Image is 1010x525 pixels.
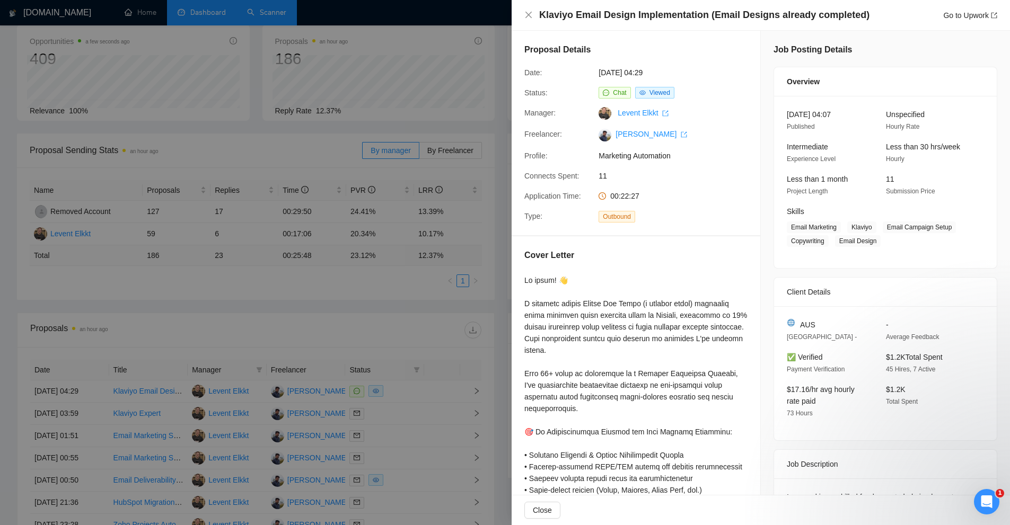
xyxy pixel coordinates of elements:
span: eye [639,90,646,96]
span: 11 [599,170,758,182]
span: AUS [800,319,815,331]
span: 11 [886,175,894,183]
span: 73 Hours [787,410,813,417]
span: Date: [524,68,542,77]
span: Published [787,123,815,130]
div: Job Description [787,450,984,478]
span: export [662,110,669,117]
img: c1z5pdQUoi8xBWtfPnxUYZj1Ps_LtVFllcRJPL51tnBWEm7GUMOEwlOfwyPk3njioy [599,129,611,141]
span: clock-circle [599,192,606,200]
span: [DATE] 04:29 [599,67,758,78]
span: Profile: [524,152,548,160]
span: Type: [524,212,542,220]
span: Project Length [787,188,828,195]
span: Intermediate [787,143,828,151]
span: Copywriting [787,235,829,247]
span: Hourly [886,155,904,163]
h4: Klaviyo Email Design Implementation (Email Designs already completed) [539,8,870,22]
span: Status: [524,88,548,97]
span: Submission Price [886,188,935,195]
button: Close [524,11,533,20]
h5: Cover Letter [524,249,574,262]
span: Marketing Automation [599,150,758,162]
span: Chat [613,89,626,96]
span: Close [533,504,552,516]
span: $1.2K Total Spent [886,353,943,361]
a: [PERSON_NAME] export [616,130,687,138]
span: ✅ Verified [787,353,823,361]
iframe: Intercom live chat [974,489,999,514]
span: Experience Level [787,155,836,163]
span: 45 Hires, 7 Active [886,366,935,373]
span: [DATE] 04:07 [787,110,831,119]
span: 00:22:27 [610,192,639,200]
span: $17.16/hr avg hourly rate paid [787,385,855,405]
h5: Proposal Details [524,43,591,56]
span: close [524,11,533,19]
span: Hourly Rate [886,123,919,130]
span: message [603,90,609,96]
button: Close [524,502,560,519]
span: Outbound [599,211,635,223]
h5: Job Posting Details [774,43,852,56]
span: Klaviyo [847,221,876,233]
span: export [681,131,687,138]
span: Payment Verification [787,366,845,373]
span: Unspecified [886,110,925,119]
span: Connects Spent: [524,172,579,180]
a: Levent Elkkt export [618,109,669,117]
span: Average Feedback [886,333,939,341]
span: Overview [787,76,820,87]
span: Email Design [835,235,881,247]
span: Total Spent [886,398,918,405]
span: Skills [787,207,804,216]
span: Less than 30 hrs/week [886,143,960,151]
div: Client Details [787,278,984,306]
img: 🌐 [787,319,795,326]
span: export [991,12,997,19]
span: - [886,321,889,329]
span: Viewed [649,89,670,96]
span: Freelancer: [524,130,562,138]
span: Email Campaign Setup [883,221,956,233]
a: Go to Upworkexport [943,11,997,20]
span: $1.2K [886,385,906,394]
span: [GEOGRAPHIC_DATA] - [787,333,857,341]
span: Less than 1 month [787,175,848,183]
span: 1 [996,489,1004,497]
span: Application Time: [524,192,581,200]
span: Email Marketing [787,221,841,233]
span: Manager: [524,109,556,117]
